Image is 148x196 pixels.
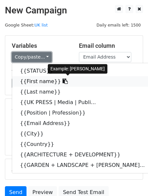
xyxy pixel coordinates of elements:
[34,23,47,27] a: UK list
[115,165,148,196] iframe: Chat Widget
[5,23,48,27] small: Google Sheet:
[94,22,143,29] span: Daily emails left: 1500
[12,52,52,62] a: Copy/paste...
[12,42,69,49] h5: Variables
[48,64,107,74] div: Example: [PERSON_NAME]
[79,42,136,49] h5: Email column
[94,23,143,27] a: Daily emails left: 1500
[5,5,143,16] h2: New Campaign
